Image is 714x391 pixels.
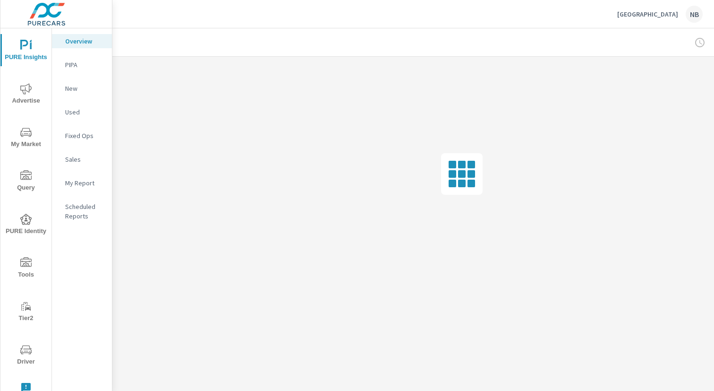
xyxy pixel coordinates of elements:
[3,257,49,280] span: Tools
[3,40,49,63] span: PURE Insights
[52,58,112,72] div: PIPA
[65,60,104,70] p: PIPA
[65,107,104,117] p: Used
[3,301,49,324] span: Tier2
[52,129,112,143] div: Fixed Ops
[65,131,104,140] p: Fixed Ops
[52,176,112,190] div: My Report
[52,152,112,166] div: Sales
[65,155,104,164] p: Sales
[3,127,49,150] span: My Market
[686,6,703,23] div: NB
[617,10,678,18] p: [GEOGRAPHIC_DATA]
[52,105,112,119] div: Used
[65,36,104,46] p: Overview
[52,200,112,223] div: Scheduled Reports
[52,34,112,48] div: Overview
[65,84,104,93] p: New
[3,170,49,193] span: Query
[52,81,112,96] div: New
[3,344,49,367] span: Driver
[65,178,104,188] p: My Report
[3,83,49,106] span: Advertise
[65,202,104,221] p: Scheduled Reports
[3,214,49,237] span: PURE Identity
